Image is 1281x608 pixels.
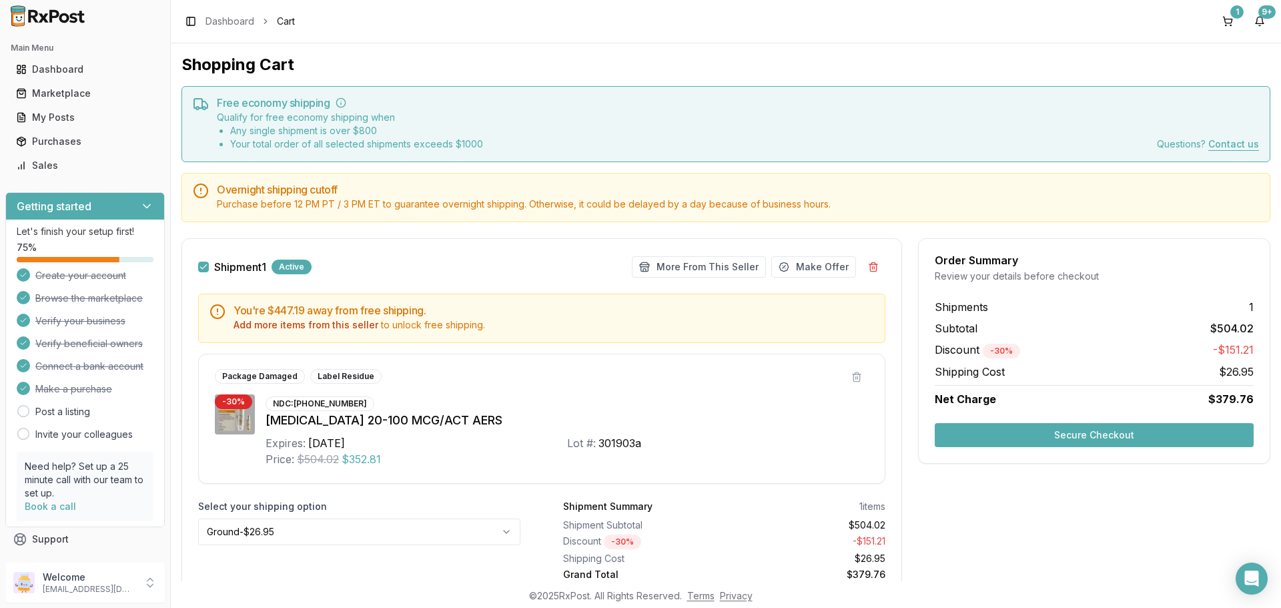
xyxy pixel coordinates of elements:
div: Marketplace [16,87,154,100]
div: Grand Total [563,568,719,581]
button: Sales [5,155,165,176]
span: $504.02 [297,451,339,467]
span: Cart [277,15,295,28]
a: Marketplace [11,81,159,105]
div: Purchases [16,135,154,148]
a: Dashboard [11,57,159,81]
span: Subtotal [935,320,977,336]
img: User avatar [13,572,35,593]
div: Questions? [1157,137,1259,151]
button: Add more items from this seller [234,318,378,332]
div: - 30 % [983,344,1020,358]
div: Open Intercom Messenger [1236,563,1268,595]
a: My Posts [11,105,159,129]
img: RxPost Logo [5,5,91,27]
div: - $151.21 [730,535,886,549]
div: Shipment Subtotal [563,519,719,532]
span: -$151.21 [1213,342,1254,358]
span: $504.02 [1210,320,1254,336]
div: NDC: [PHONE_NUMBER] [266,396,374,411]
button: Feedback [5,551,165,575]
p: Welcome [43,571,135,584]
div: Lot #: [567,435,596,451]
span: Feedback [32,557,77,570]
h5: You're $447.19 away from free shipping. [234,305,874,316]
img: Combivent Respimat 20-100 MCG/ACT AERS [215,394,255,434]
span: Connect a bank account [35,360,143,373]
div: Discount [563,535,719,549]
button: Support [5,527,165,551]
span: Discount [935,343,1020,356]
li: Any single shipment is over $ 800 [230,124,483,137]
a: Invite your colleagues [35,428,133,441]
p: [EMAIL_ADDRESS][DOMAIN_NAME] [43,584,135,595]
div: Purchase before 12 PM PT / 3 PM ET to guarantee overnight shipping. Otherwise, it could be delaye... [217,198,1259,211]
div: - 30 % [215,394,252,409]
a: Purchases [11,129,159,154]
div: - 30 % [604,535,641,549]
h1: Shopping Cart [181,54,1270,75]
span: Shipping Cost [935,364,1005,380]
div: Review your details before checkout [935,270,1254,283]
a: Sales [11,154,159,178]
div: [DATE] [308,435,345,451]
div: Expires: [266,435,306,451]
span: Browse the marketplace [35,292,143,305]
a: Post a listing [35,405,90,418]
span: 75 % [17,241,37,254]
div: Price: [266,451,294,467]
span: Make a purchase [35,382,112,396]
span: Verify beneficial owners [35,337,143,350]
button: Marketplace [5,83,165,104]
div: Qualify for free economy shipping when [217,111,483,151]
div: 9+ [1258,5,1276,19]
button: 1 [1217,11,1238,32]
span: Create your account [35,269,126,282]
p: Let's finish your setup first! [17,225,153,238]
div: 301903a [598,435,641,451]
button: More From This Seller [632,256,766,278]
span: Shipment 1 [214,262,266,272]
a: Dashboard [205,15,254,28]
div: Shipping Cost [563,552,719,565]
label: Select your shipping option [198,500,520,513]
li: Your total order of all selected shipments exceeds $ 1000 [230,137,483,151]
div: [MEDICAL_DATA] 20-100 MCG/ACT AERS [266,411,869,430]
button: Make Offer [771,256,856,278]
div: Shipment Summary [563,500,653,513]
div: My Posts [16,111,154,124]
div: 1 items [859,500,885,513]
div: Package Damaged [215,369,305,384]
button: Purchases [5,131,165,152]
span: $26.95 [1219,364,1254,380]
div: to unlock free shipping. [234,318,874,332]
div: Label Residue [310,369,382,384]
a: Terms [687,590,715,601]
button: My Posts [5,107,165,128]
div: Active [272,260,312,274]
span: Verify your business [35,314,125,328]
h3: Getting started [17,198,91,214]
a: Privacy [720,590,753,601]
div: Order Summary [935,255,1254,266]
p: Need help? Set up a 25 minute call with our team to set up. [25,460,145,500]
div: $26.95 [730,552,886,565]
button: Secure Checkout [935,423,1254,447]
button: Dashboard [5,59,165,80]
nav: breadcrumb [205,15,295,28]
div: $379.76 [730,568,886,581]
span: 1 [1249,299,1254,315]
h5: Overnight shipping cutoff [217,184,1259,195]
div: Sales [16,159,154,172]
span: $379.76 [1208,391,1254,407]
h5: Free economy shipping [217,97,1259,108]
button: 9+ [1249,11,1270,32]
span: Net Charge [935,392,996,406]
div: Dashboard [16,63,154,76]
h2: Main Menu [11,43,159,53]
span: Shipments [935,299,988,315]
a: Book a call [25,501,76,512]
span: $352.81 [342,451,381,467]
div: 1 [1230,5,1244,19]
